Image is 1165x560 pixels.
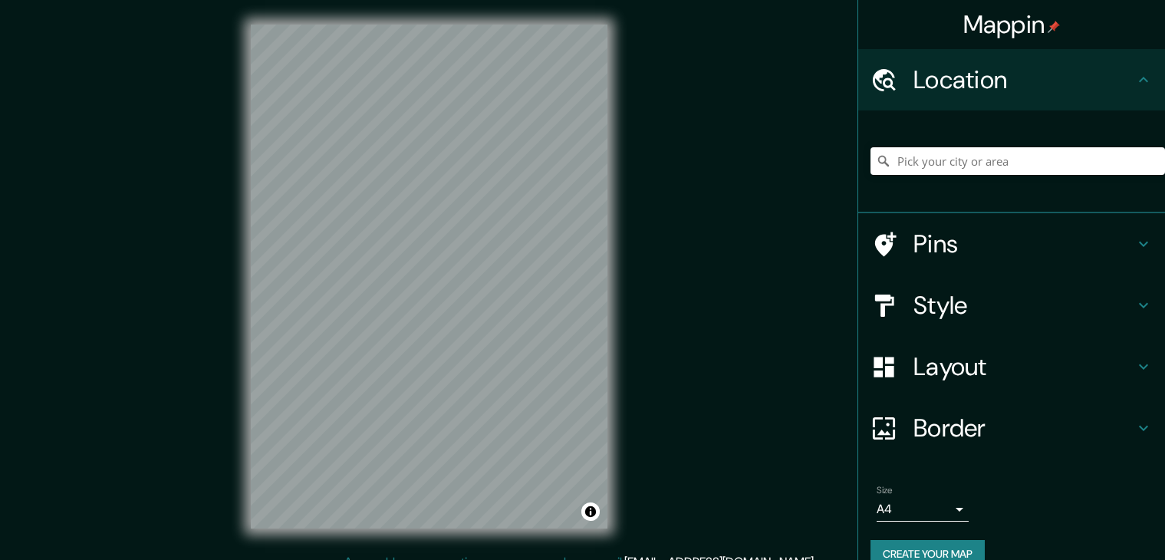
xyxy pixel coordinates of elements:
div: Border [858,397,1165,459]
h4: Style [913,290,1134,321]
h4: Location [913,64,1134,95]
h4: Border [913,413,1134,443]
div: Location [858,49,1165,110]
div: A4 [877,497,969,522]
div: Style [858,275,1165,336]
img: pin-icon.png [1048,21,1060,33]
label: Size [877,484,893,497]
h4: Mappin [963,9,1061,40]
button: Toggle attribution [581,502,600,521]
div: Layout [858,336,1165,397]
canvas: Map [251,25,607,529]
div: Pins [858,213,1165,275]
h4: Pins [913,229,1134,259]
h4: Layout [913,351,1134,382]
input: Pick your city or area [870,147,1165,175]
